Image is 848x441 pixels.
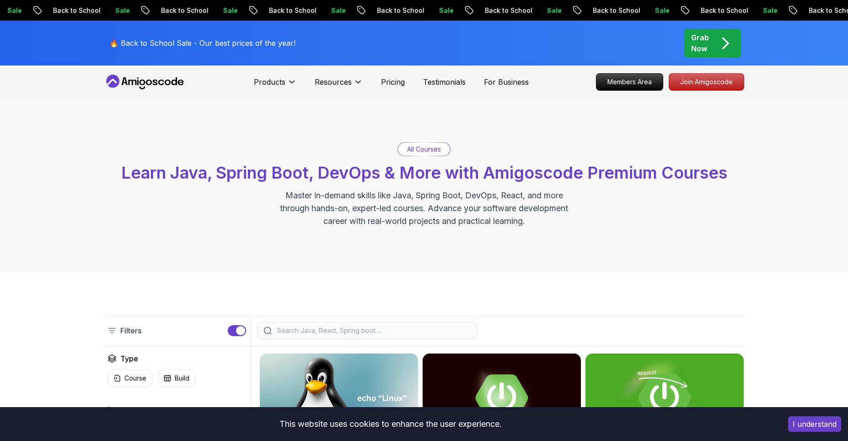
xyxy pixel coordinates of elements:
[212,6,242,15] p: Sale
[381,76,405,87] a: Pricing
[315,76,363,95] button: Resources
[315,76,352,87] p: Resources
[158,370,195,387] button: Build
[107,370,152,387] button: Course
[320,6,349,15] p: Sale
[366,6,428,15] p: Back to School
[428,6,457,15] p: Sale
[484,76,529,87] a: For Business
[124,374,146,383] p: Course
[275,326,471,335] input: Search Java, React, Spring boot ...
[644,6,673,15] p: Sale
[596,74,663,90] p: Members Area
[407,145,441,154] p: All Courses
[669,73,744,91] a: Join Amigoscode
[536,6,565,15] p: Sale
[691,32,709,54] p: Grab Now
[42,6,104,15] p: Back to School
[175,374,189,383] p: Build
[596,73,663,91] a: Members Area
[121,163,727,183] span: Learn Java, Spring Boot, DevOps & More with Amigoscode Premium Courses
[120,325,141,336] p: Filters
[788,416,841,432] button: Accept cookies
[120,353,138,364] h2: Type
[582,6,644,15] p: Back to School
[270,189,578,228] p: Master in-demand skills like Java, Spring Boot, DevOps, React, and more through hands-on, expert-...
[254,76,296,95] button: Products
[474,6,536,15] p: Back to School
[7,414,774,434] div: This website uses cookies to enhance the user experience.
[423,76,466,87] a: Testimonials
[254,76,285,87] p: Products
[669,74,744,90] p: Join Amigoscode
[690,6,752,15] p: Back to School
[258,6,320,15] p: Back to School
[120,405,138,416] h2: Price
[104,6,134,15] p: Sale
[752,6,781,15] p: Sale
[109,38,295,49] p: 🔥 Back to School Sale - Our best prices of the year!
[150,6,212,15] p: Back to School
